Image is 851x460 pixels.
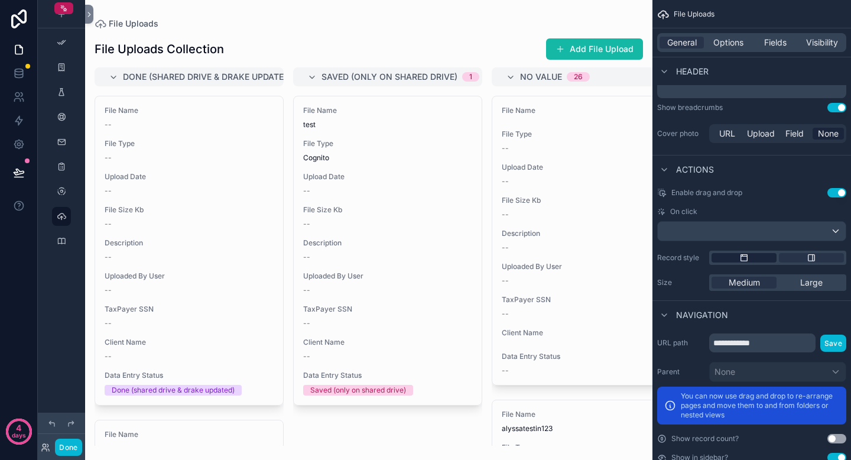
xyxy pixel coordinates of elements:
div: 1 [469,72,472,82]
span: -- [502,366,509,375]
span: Enable drag and drop [671,188,742,197]
div: Done (shared drive & drake updated) [112,385,235,396]
span: -- [105,252,112,262]
span: -- [105,319,112,328]
span: -- [105,352,112,361]
p: days [12,427,26,443]
span: Fields [764,37,787,48]
span: -- [105,286,112,295]
span: alyssatestin123 [502,424,671,433]
span: -- [303,186,310,196]
span: Upload Date [502,163,671,172]
span: Client Name [105,338,274,347]
div: Saved (only on shared drive) [310,385,406,396]
button: Add File Upload [546,38,643,60]
span: File Type [502,129,671,139]
p: 4 [16,422,21,434]
span: -- [502,210,509,219]
span: Visibility [806,37,838,48]
span: Field [785,128,804,140]
span: Header [676,66,709,77]
span: File Name [105,430,274,439]
span: TaxPayer SSN [303,304,472,314]
span: TaxPayer SSN [105,304,274,314]
span: File Uploads [674,9,714,19]
span: -- [303,252,310,262]
a: File Name--File Type--Upload Date--File Size Kb--Description--Uploaded By User--TaxPayer SSN--Cli... [95,96,284,406]
span: Navigation [676,309,728,321]
span: Data Entry Status [502,352,671,361]
label: URL path [657,338,704,348]
span: None [714,366,735,378]
span: Description [303,238,472,248]
span: -- [303,219,310,229]
span: -- [105,444,112,453]
span: Uploaded By User [303,271,472,281]
span: Description [105,238,274,248]
span: -- [502,177,509,186]
span: Actions [676,164,714,176]
span: File Name [303,106,472,115]
span: Description [502,229,671,238]
span: URL [719,128,735,140]
span: File Name [105,106,274,115]
span: -- [303,319,310,328]
p: You can now use drag and drop to re-arrange pages and move them to and from folders or nested views [681,391,839,420]
span: Data Entry Status [303,371,472,380]
span: No value [520,71,562,83]
span: -- [105,186,112,196]
span: Saved (only on shared drive) [321,71,457,83]
span: File Size Kb [303,205,472,215]
span: Uploaded By User [105,271,274,281]
button: None [709,362,846,382]
span: test [303,120,472,129]
button: Save [820,335,846,352]
span: -- [502,276,509,286]
div: Show breadcrumbs [657,103,723,112]
h1: File Uploads Collection [95,41,224,57]
span: File Type [105,139,274,148]
span: TaxPayer SSN [502,295,671,304]
span: Cognito [303,153,472,163]
span: Client Name [303,338,472,347]
span: File Type [303,139,472,148]
span: -- [105,120,112,129]
span: Upload Date [303,172,472,182]
span: File Type [502,443,671,452]
span: Upload [747,128,775,140]
div: 26 [574,72,583,82]
button: Done [55,439,82,456]
a: File Uploads [95,18,158,30]
span: -- [502,144,509,153]
span: -- [502,243,509,252]
div: scrollable content [657,79,846,98]
span: File Size Kb [502,196,671,205]
a: File NametestFile TypeCognitoUpload Date--File Size Kb--Description--Uploaded By User--TaxPayer S... [293,96,482,406]
span: Done (shared drive & drake updated) [123,71,293,83]
label: Size [657,278,704,287]
label: Parent [657,367,704,377]
label: Record style [657,253,704,263]
span: -- [303,286,310,295]
span: -- [303,352,310,361]
span: -- [502,309,509,319]
span: Client Name [502,328,671,338]
span: Medium [729,277,760,289]
span: Options [713,37,743,48]
span: File Size Kb [105,205,274,215]
span: File Name [502,106,671,115]
span: Upload Date [105,172,274,182]
span: None [818,128,839,140]
label: Cover photo [657,129,704,138]
span: General [667,37,697,48]
span: On click [670,207,697,216]
span: Uploaded By User [502,262,671,271]
span: -- [105,219,112,229]
span: -- [105,153,112,163]
a: File NameFile Type--Upload Date--File Size Kb--Description--Uploaded By User--TaxPayer SSN--Clien... [492,96,681,386]
span: File Uploads [109,18,158,30]
span: File Name [502,410,671,419]
span: Data Entry Status [105,371,274,380]
label: Show record count? [671,434,739,443]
